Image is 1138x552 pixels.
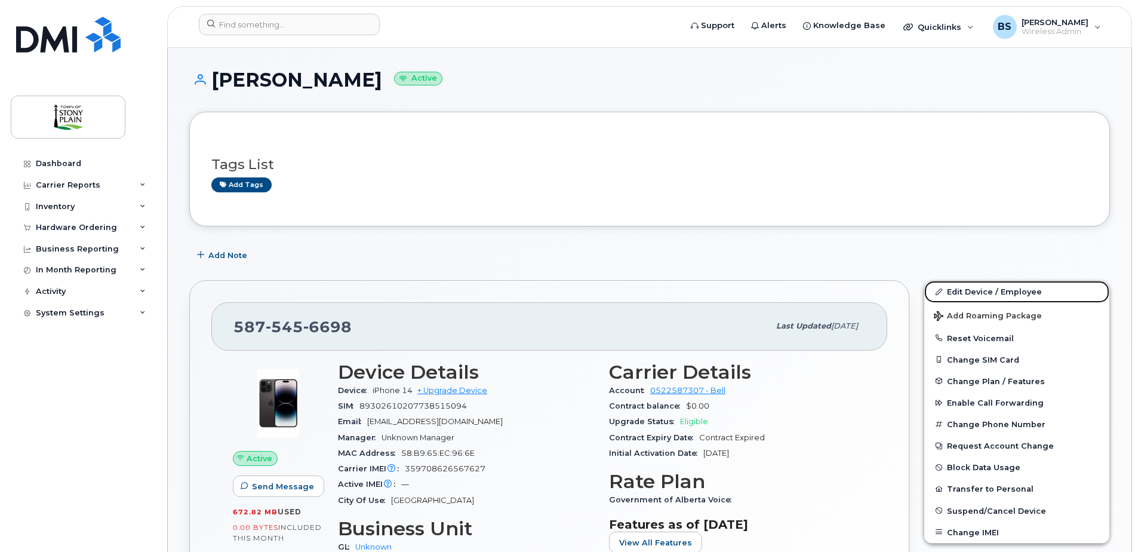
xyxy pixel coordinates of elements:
[609,517,866,532] h3: Features as of [DATE]
[924,435,1109,456] button: Request Account Change
[338,417,367,426] span: Email
[247,453,272,464] span: Active
[686,401,709,410] span: $0.00
[394,72,442,85] small: Active
[401,480,409,489] span: —
[609,495,737,504] span: Government of Alberta Voice
[189,69,1110,90] h1: [PERSON_NAME]
[609,401,686,410] span: Contract balance
[947,506,1046,515] span: Suspend/Cancel Device
[609,433,699,442] span: Contract Expiry Date
[924,456,1109,478] button: Block Data Usage
[619,537,692,548] span: View All Features
[266,318,303,336] span: 545
[703,449,729,458] span: [DATE]
[609,449,703,458] span: Initial Activation Date
[924,349,1109,370] button: Change SIM Card
[359,401,467,410] span: 89302610207738515094
[924,522,1109,543] button: Change IMEI
[338,542,355,551] span: GL
[211,177,272,192] a: Add tags
[367,417,503,426] span: [EMAIL_ADDRESS][DOMAIN_NAME]
[947,398,1044,407] span: Enable Call Forwarding
[338,401,359,410] span: SIM
[924,281,1109,302] a: Edit Device / Employee
[338,496,391,505] span: City Of Use
[252,481,314,492] span: Send Message
[699,433,765,442] span: Contract Expired
[338,449,401,458] span: MAC Address
[355,542,392,551] a: Unknown
[233,523,278,532] span: 0.00 Bytes
[609,386,650,395] span: Account
[934,311,1042,323] span: Add Roaming Package
[208,250,247,261] span: Add Note
[338,480,401,489] span: Active IMEI
[947,376,1045,385] span: Change Plan / Features
[303,318,352,336] span: 6698
[338,361,595,383] h3: Device Details
[211,157,1088,172] h3: Tags List
[924,392,1109,413] button: Enable Call Forwarding
[924,327,1109,349] button: Reset Voicemail
[233,508,278,516] span: 672.82 MB
[776,321,831,330] span: Last updated
[338,433,382,442] span: Manager
[233,318,352,336] span: 587
[338,386,373,395] span: Device
[338,464,405,473] span: Carrier IMEI
[189,244,257,266] button: Add Note
[233,523,322,542] span: included this month
[924,370,1109,392] button: Change Plan / Features
[609,417,680,426] span: Upgrade Status
[233,476,324,497] button: Send Message
[609,471,866,492] h3: Rate Plan
[650,386,725,395] a: 0522587307 - Bell
[373,386,413,395] span: iPhone 14
[278,507,302,516] span: used
[831,321,858,330] span: [DATE]
[401,449,475,458] span: 58:B9:65:EC:96:6E
[609,361,866,383] h3: Carrier Details
[338,518,595,539] h3: Business Unit
[924,303,1109,327] button: Add Roaming Package
[242,367,314,439] img: image20231002-3703462-njx0qo.jpeg
[924,413,1109,435] button: Change Phone Number
[382,433,454,442] span: Unknown Manager
[924,500,1109,522] button: Suspend/Cancel Device
[391,496,474,505] span: [GEOGRAPHIC_DATA]
[924,478,1109,499] button: Transfer to Personal
[405,464,485,473] span: 359708626567627
[417,386,487,395] a: + Upgrade Device
[680,417,708,426] span: Eligible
